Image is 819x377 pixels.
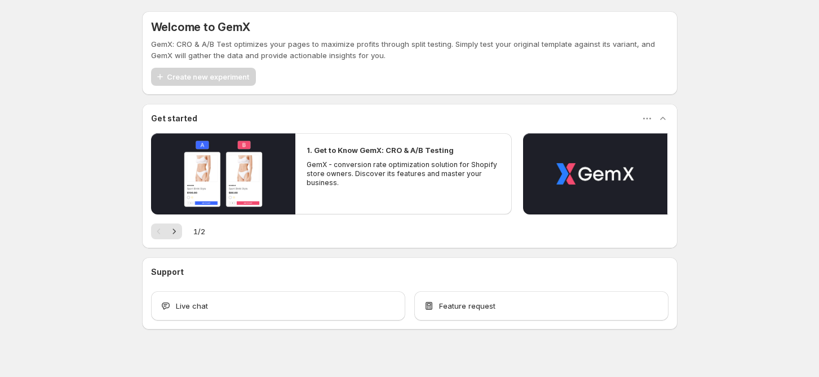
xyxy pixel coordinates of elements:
h3: Support [151,266,184,278]
button: Play video [523,133,667,214]
span: Live chat [176,300,208,312]
span: Feature request [439,300,495,312]
p: GemX: CRO & A/B Test optimizes your pages to maximize profits through split testing. Simply test ... [151,38,669,61]
p: GemX - conversion rate optimization solution for Shopify store owners. Discover its features and ... [307,160,501,187]
button: Play video [151,133,295,214]
h3: Get started [151,113,197,124]
h2: 1. Get to Know GemX: CRO & A/B Testing [307,144,454,156]
span: 1 / 2 [193,226,205,237]
h5: Welcome to GemX [151,20,250,34]
nav: Pagination [151,223,182,239]
button: Next [166,223,182,239]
